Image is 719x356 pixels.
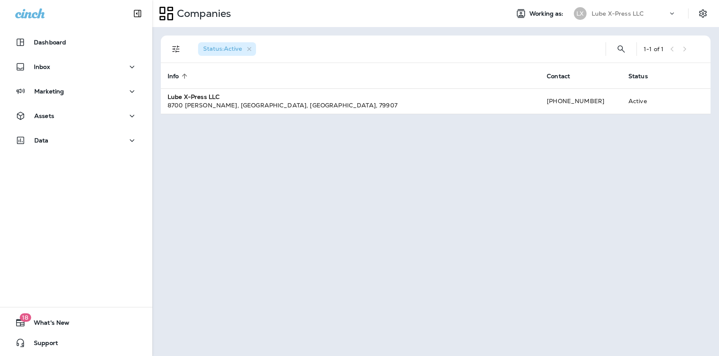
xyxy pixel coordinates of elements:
[644,46,664,52] div: 1 - 1 of 1
[529,10,565,17] span: Working as:
[168,41,185,58] button: Filters
[34,39,66,46] p: Dashboard
[613,41,630,58] button: Search Companies
[8,58,144,75] button: Inbox
[622,88,673,114] td: Active
[126,5,149,22] button: Collapse Sidebar
[203,45,242,52] span: Status : Active
[174,7,231,20] p: Companies
[34,88,64,95] p: Marketing
[628,73,648,80] span: Status
[25,319,69,329] span: What's New
[198,42,256,56] div: Status:Active
[168,73,179,80] span: Info
[34,63,50,70] p: Inbox
[8,83,144,100] button: Marketing
[25,340,58,350] span: Support
[8,132,144,149] button: Data
[8,34,144,51] button: Dashboard
[628,72,659,80] span: Status
[540,88,622,114] td: [PHONE_NUMBER]
[168,101,533,110] div: 8700 [PERSON_NAME] , [GEOGRAPHIC_DATA] , [GEOGRAPHIC_DATA] , 79907
[19,313,31,322] span: 18
[8,334,144,351] button: Support
[695,6,711,21] button: Settings
[8,314,144,331] button: 18What's New
[547,73,570,80] span: Contact
[168,72,190,80] span: Info
[34,112,54,119] p: Assets
[592,10,644,17] p: Lube X-Press LLC
[574,7,587,20] div: LX
[8,107,144,124] button: Assets
[34,137,49,144] p: Data
[547,72,581,80] span: Contact
[168,93,220,101] strong: Lube X-Press LLC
